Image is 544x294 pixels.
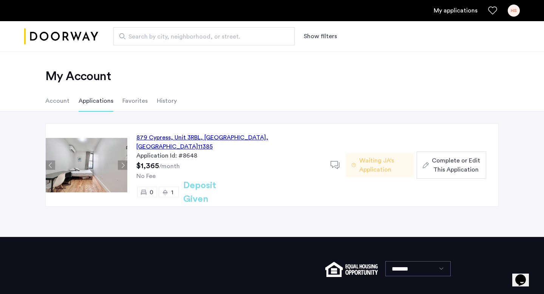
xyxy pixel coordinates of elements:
[432,156,480,174] span: Complete or Edit This Application
[325,262,378,277] img: equal-housing.png
[136,133,321,151] div: 879 Cypress, Unit 3RBL, [GEOGRAPHIC_DATA] 11385
[157,90,177,111] li: History
[150,189,153,195] span: 0
[136,151,321,160] div: Application Id: #8648
[385,261,451,276] select: Language select
[128,32,274,41] span: Search by city, neighborhood, or street.
[45,69,499,84] h2: My Account
[46,138,127,192] img: Apartment photo
[122,90,148,111] li: Favorites
[46,161,55,170] button: Previous apartment
[512,264,536,286] iframe: chat widget
[434,6,478,15] a: My application
[417,152,486,179] button: button
[171,189,173,195] span: 1
[304,32,337,41] button: Show or hide filters
[488,6,497,15] a: Favorites
[508,5,520,17] div: HS
[159,163,180,169] sub: /month
[79,90,113,111] li: Applications
[183,179,243,206] h2: Deposit Given
[113,27,295,45] input: Apartment Search
[24,22,98,51] img: logo
[136,162,159,170] span: $1,365
[24,22,98,51] a: Cazamio logo
[136,173,156,179] span: No Fee
[359,156,408,174] span: Waiting JA's Application
[118,161,127,170] button: Next apartment
[45,90,70,111] li: Account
